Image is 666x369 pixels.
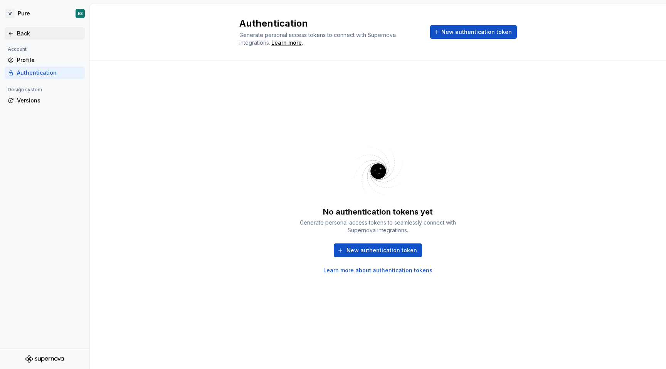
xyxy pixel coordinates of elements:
[271,39,302,47] a: Learn more
[5,85,45,94] div: Design system
[5,27,85,40] a: Back
[78,10,83,17] div: ES
[5,94,85,107] a: Versions
[441,28,512,36] span: New authentication token
[25,355,64,363] svg: Supernova Logo
[297,219,459,234] div: Generate personal access tokens to seamlessly connect with Supernova integrations.
[5,67,85,79] a: Authentication
[17,97,82,104] div: Versions
[334,243,422,257] button: New authentication token
[17,30,82,37] div: Back
[323,267,432,274] a: Learn more about authentication tokens
[270,40,303,46] span: .
[18,10,30,17] div: Pure
[323,206,433,217] div: No authentication tokens yet
[346,247,417,254] span: New authentication token
[239,32,397,46] span: Generate personal access tokens to connect with Supernova integrations.
[5,45,30,54] div: Account
[430,25,517,39] button: New authentication token
[17,56,82,64] div: Profile
[2,5,88,22] button: WPureES
[5,9,15,18] div: W
[5,54,85,66] a: Profile
[17,69,82,77] div: Authentication
[239,17,421,30] h2: Authentication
